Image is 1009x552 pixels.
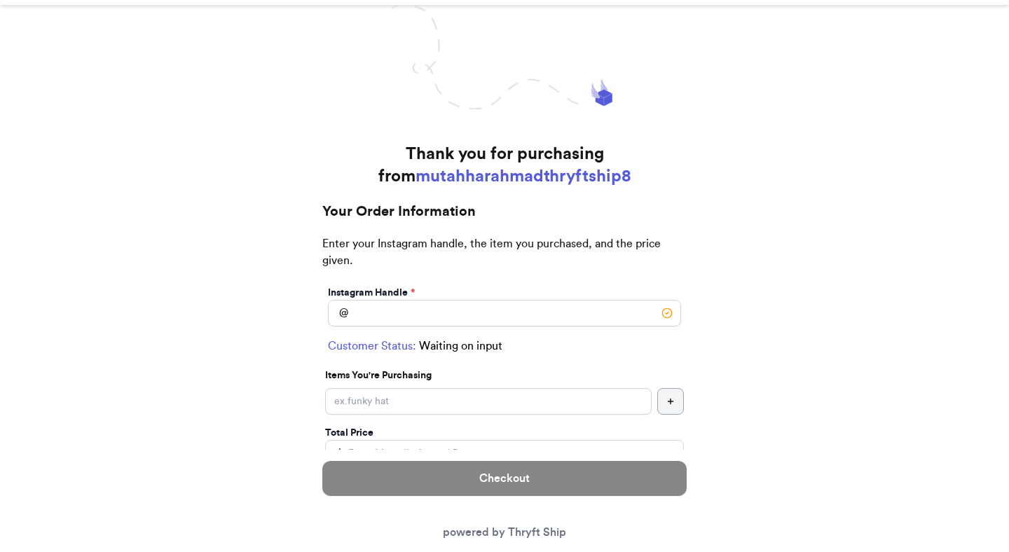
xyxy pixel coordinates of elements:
a: powered by Thryft Ship [443,527,566,538]
input: ex.funky hat [325,388,652,415]
img: Logo [587,78,619,109]
label: Total Price [325,426,373,440]
label: Instagram Handle [328,286,415,300]
span: Checkout [479,470,530,487]
span: Customer Status: [328,338,416,354]
span: mutahharahmadthryftship8 [416,168,631,185]
p: Enter your Instagram handle, the item you purchased, and the price given. [322,235,687,283]
span: Waiting on input [419,338,502,354]
h1: Thank you for purchasing from [378,143,631,188]
button: Checkout [322,461,687,496]
h2: Your Order Information [322,202,687,235]
div: @ [328,300,348,326]
div: $ [325,440,343,467]
input: Enter Mutually Agreed Payment [325,440,684,467]
p: Items You're Purchasing [325,368,684,382]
